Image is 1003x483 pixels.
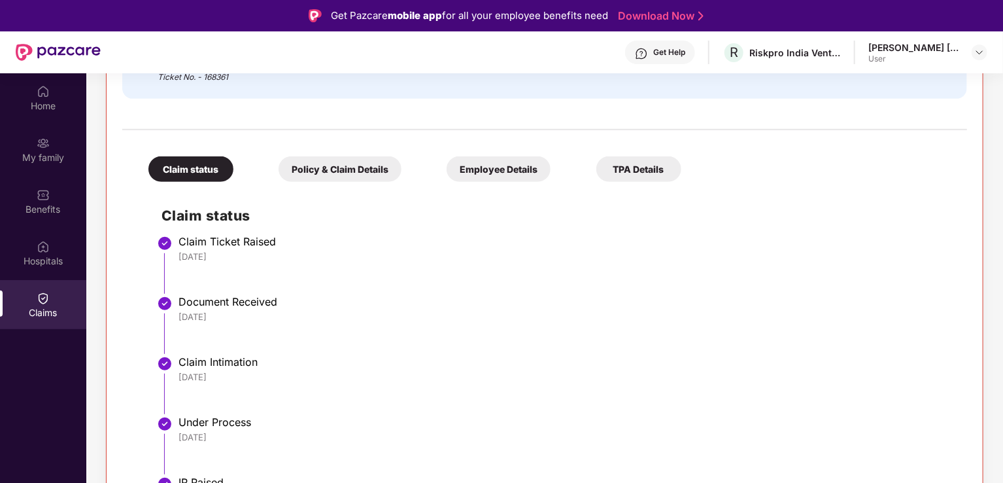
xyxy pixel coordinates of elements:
strong: mobile app [388,9,442,22]
h2: Claim status [161,205,954,226]
img: New Pazcare Logo [16,44,101,61]
div: Document Received [178,295,954,308]
div: TPA Details [596,156,681,182]
div: Get Pazcare for all your employee benefits need [331,8,608,24]
a: Download Now [618,9,700,23]
span: R [730,45,738,60]
img: Logo [309,9,322,22]
img: svg+xml;base64,PHN2ZyB3aWR0aD0iMjAiIGhlaWdodD0iMjAiIHZpZXdCb3g9IjAgMCAyMCAyMCIgZmlsbD0ibm9uZSIgeG... [37,137,50,150]
div: Claim Ticket Raised [178,235,954,248]
div: [PERSON_NAME] [PERSON_NAME] [868,41,960,54]
div: Claim Intimation [178,355,954,368]
div: [DATE] [178,431,954,443]
img: svg+xml;base64,PHN2ZyBpZD0iSG9tZSIgeG1sbnM9Imh0dHA6Ly93d3cudzMub3JnLzIwMDAvc3ZnIiB3aWR0aD0iMjAiIG... [37,85,50,98]
div: Employee Details [447,156,551,182]
img: svg+xml;base64,PHN2ZyBpZD0iU3RlcC1Eb25lLTMyeDMyIiB4bWxucz0iaHR0cDovL3d3dy53My5vcmcvMjAwMC9zdmciIH... [157,356,173,372]
img: svg+xml;base64,PHN2ZyBpZD0iSG9zcGl0YWxzIiB4bWxucz0iaHR0cDovL3d3dy53My5vcmcvMjAwMC9zdmciIHdpZHRoPS... [37,240,50,253]
img: svg+xml;base64,PHN2ZyBpZD0iQ2xhaW0iIHhtbG5zPSJodHRwOi8vd3d3LnczLm9yZy8yMDAwL3N2ZyIgd2lkdGg9IjIwIi... [37,292,50,305]
div: [DATE] [178,251,954,262]
div: Under Process [178,416,954,429]
div: Get Help [653,47,685,58]
img: svg+xml;base64,PHN2ZyBpZD0iU3RlcC1Eb25lLTMyeDMyIiB4bWxucz0iaHR0cDovL3d3dy53My5vcmcvMjAwMC9zdmciIH... [157,236,173,251]
div: [DATE] [178,371,954,383]
img: svg+xml;base64,PHN2ZyBpZD0iU3RlcC1Eb25lLTMyeDMyIiB4bWxucz0iaHR0cDovL3d3dy53My5vcmcvMjAwMC9zdmciIH... [157,296,173,312]
img: svg+xml;base64,PHN2ZyBpZD0iU3RlcC1Eb25lLTMyeDMyIiB4bWxucz0iaHR0cDovL3d3dy53My5vcmcvMjAwMC9zdmciIH... [157,416,173,432]
div: Policy & Claim Details [279,156,401,182]
div: Riskpro India Ventures Private Limited [749,46,841,59]
img: svg+xml;base64,PHN2ZyBpZD0iRHJvcGRvd24tMzJ4MzIiIHhtbG5zPSJodHRwOi8vd3d3LnczLm9yZy8yMDAwL3N2ZyIgd2... [974,47,985,58]
div: [DATE] [178,311,954,323]
img: svg+xml;base64,PHN2ZyBpZD0iQmVuZWZpdHMiIHhtbG5zPSJodHRwOi8vd3d3LnczLm9yZy8yMDAwL3N2ZyIgd2lkdGg9Ij... [37,188,50,202]
img: Stroke [698,9,704,23]
img: svg+xml;base64,PHN2ZyBpZD0iSGVscC0zMngzMiIgeG1sbnM9Imh0dHA6Ly93d3cudzMub3JnLzIwMDAvc3ZnIiB3aWR0aD... [635,47,648,60]
div: User [868,54,960,64]
div: Claim status [148,156,233,182]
